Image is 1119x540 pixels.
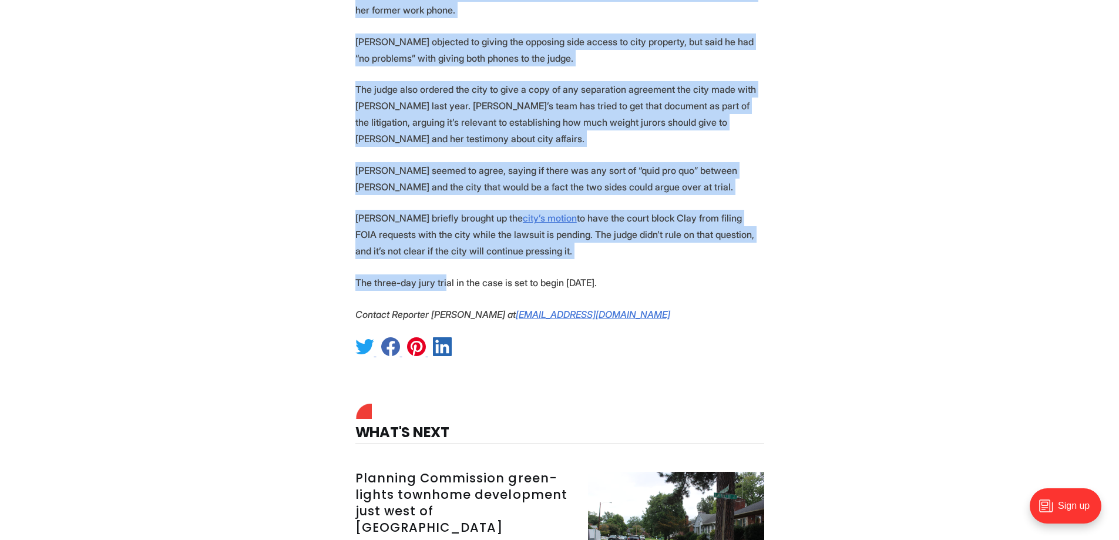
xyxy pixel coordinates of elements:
[355,274,764,291] p: The three-day jury trial in the case is set to begin [DATE].
[355,407,764,444] h4: What's Next
[523,212,577,224] a: city’s motion
[355,470,574,536] h3: Planning Commission green-lights townhome development just west of [GEOGRAPHIC_DATA]
[355,162,764,195] p: [PERSON_NAME] seemed to agree, saying if there was any sort of “quid pro quo” between [PERSON_NAM...
[1020,482,1119,540] iframe: portal-trigger
[516,308,670,320] a: [EMAIL_ADDRESS][DOMAIN_NAME]
[355,81,764,147] p: The judge also ordered the city to give a copy of any separation agreement the city made with [PE...
[355,210,764,259] p: [PERSON_NAME] briefly brought up the to have the court block Clay from filing FOIA requests with ...
[355,308,516,320] em: Contact Reporter [PERSON_NAME] at
[355,33,764,66] p: [PERSON_NAME] objected to giving the opposing side access to city property, but said he had “no p...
